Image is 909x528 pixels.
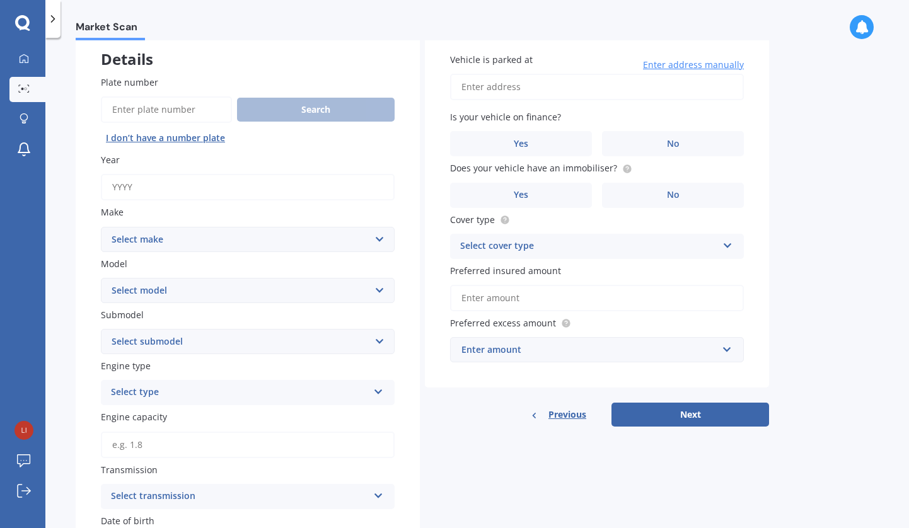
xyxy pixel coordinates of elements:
[101,174,395,200] input: YYYY
[461,343,717,357] div: Enter amount
[450,74,744,100] input: Enter address
[667,190,680,200] span: No
[450,111,561,123] span: Is your vehicle on finance?
[450,54,533,66] span: Vehicle is parked at
[514,139,528,149] span: Yes
[101,207,124,219] span: Make
[101,154,120,166] span: Year
[101,411,167,423] span: Engine capacity
[101,515,154,527] span: Date of birth
[450,285,744,311] input: Enter amount
[460,239,717,254] div: Select cover type
[611,403,769,427] button: Next
[111,489,368,504] div: Select transmission
[76,21,145,38] span: Market Scan
[101,96,232,123] input: Enter plate number
[101,258,127,270] span: Model
[101,309,144,321] span: Submodel
[643,59,744,71] span: Enter address manually
[14,421,33,440] img: fe307dc28b7e67f8e10dc16ee3b71189
[76,28,420,66] div: Details
[450,317,556,329] span: Preferred excess amount
[450,265,561,277] span: Preferred insured amount
[514,190,528,200] span: Yes
[548,405,586,424] span: Previous
[101,464,158,476] span: Transmission
[667,139,680,149] span: No
[101,432,395,458] input: e.g. 1.8
[101,360,151,372] span: Engine type
[111,385,368,400] div: Select type
[101,76,158,88] span: Plate number
[450,163,617,175] span: Does your vehicle have an immobiliser?
[450,214,495,226] span: Cover type
[101,128,230,148] button: I don’t have a number plate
